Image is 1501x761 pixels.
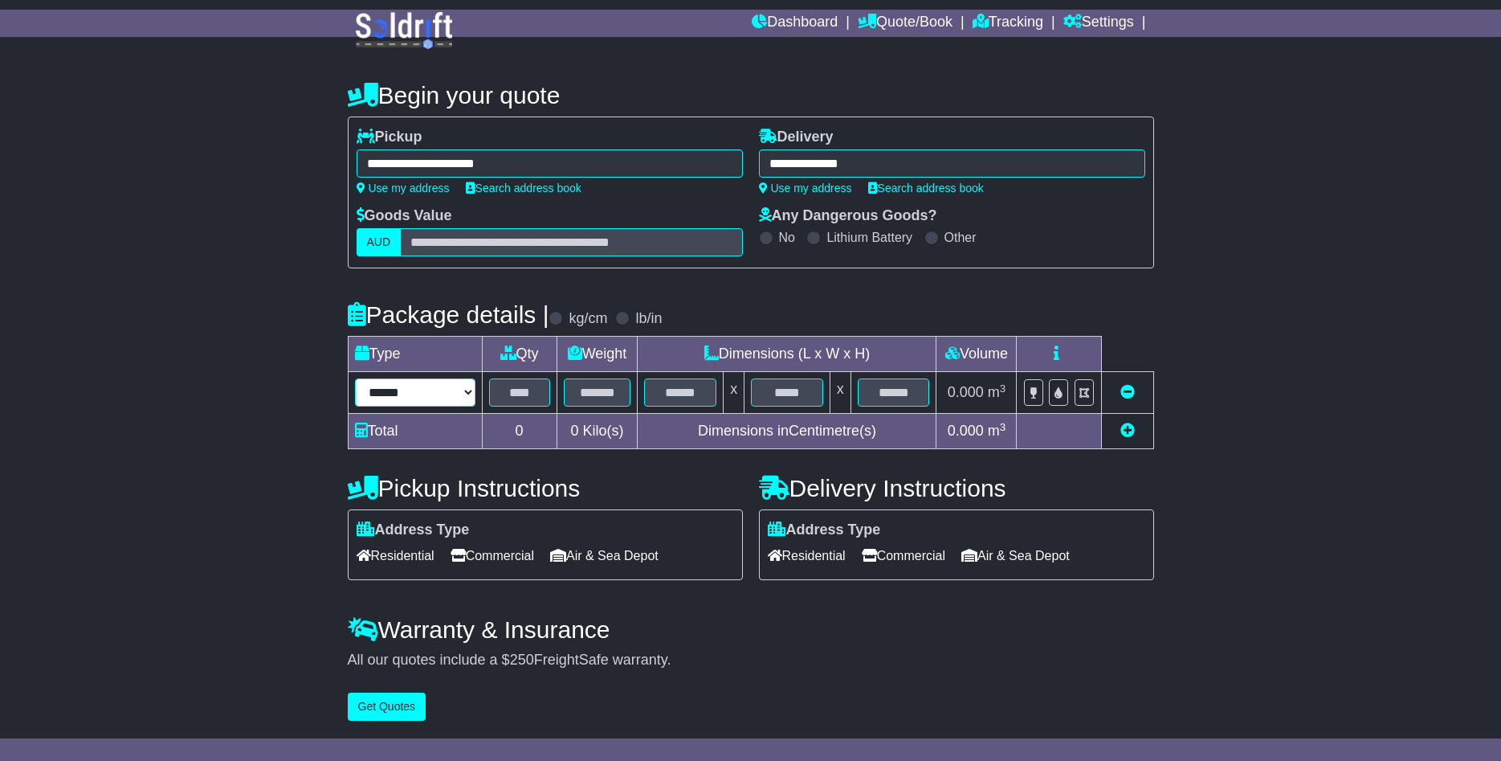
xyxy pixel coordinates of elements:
td: Kilo(s) [557,414,638,449]
span: Air & Sea Depot [961,543,1070,568]
span: Commercial [451,543,534,568]
span: 250 [510,652,534,668]
label: lb/in [635,310,662,328]
span: 0.000 [948,423,984,439]
sup: 3 [1000,421,1006,433]
label: No [779,230,795,245]
a: Search address book [466,182,581,194]
h4: Pickup Instructions [348,475,743,501]
td: x [830,372,850,414]
a: Use my address [357,182,450,194]
label: Any Dangerous Goods? [759,207,937,225]
h4: Delivery Instructions [759,475,1154,501]
td: Dimensions (L x W x H) [638,337,936,372]
label: kg/cm [569,310,607,328]
label: Address Type [357,522,470,539]
span: m [988,423,1006,439]
span: Residential [768,543,846,568]
td: x [724,372,744,414]
span: 0.000 [948,384,984,400]
a: Settings [1063,10,1134,37]
button: Get Quotes [348,693,426,721]
a: Search address book [868,182,984,194]
span: Commercial [862,543,945,568]
td: Total [348,414,482,449]
span: 0 [570,423,578,439]
a: Use my address [759,182,852,194]
td: Volume [936,337,1017,372]
a: Tracking [973,10,1043,37]
h4: Warranty & Insurance [348,616,1154,643]
td: Dimensions in Centimetre(s) [638,414,936,449]
div: All our quotes include a $ FreightSafe warranty. [348,652,1154,669]
label: Address Type [768,522,881,539]
h4: Package details | [348,301,549,328]
sup: 3 [1000,383,1006,395]
span: Residential [357,543,434,568]
td: Qty [482,337,557,372]
label: AUD [357,228,402,256]
td: Type [348,337,482,372]
span: m [988,384,1006,400]
h4: Begin your quote [348,82,1154,108]
a: Quote/Book [858,10,952,37]
td: 0 [482,414,557,449]
span: Air & Sea Depot [550,543,659,568]
td: Weight [557,337,638,372]
label: Lithium Battery [826,230,912,245]
label: Delivery [759,129,834,146]
label: Other [944,230,977,245]
a: Dashboard [752,10,838,37]
a: Remove this item [1120,384,1135,400]
label: Pickup [357,129,422,146]
label: Goods Value [357,207,452,225]
a: Add new item [1120,423,1135,439]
